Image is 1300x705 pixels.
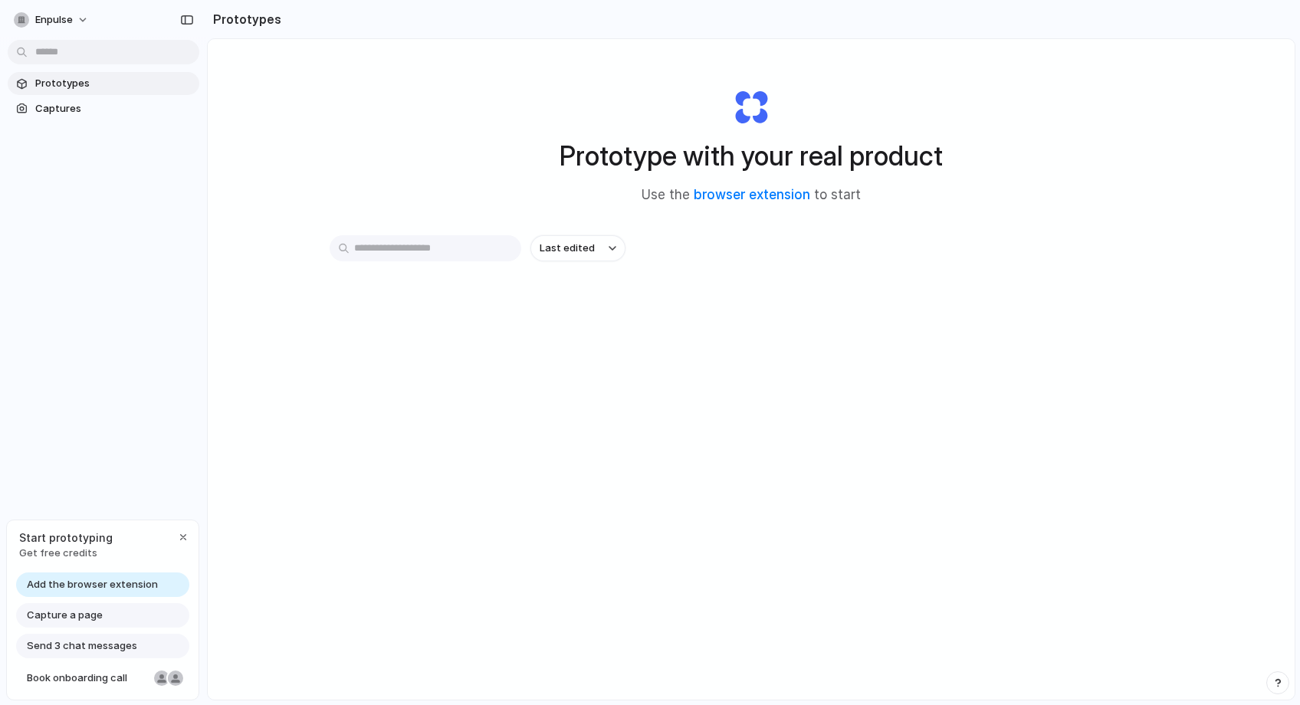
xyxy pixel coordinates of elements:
[27,638,137,654] span: Send 3 chat messages
[166,669,185,687] div: Christian Iacullo
[540,241,595,256] span: Last edited
[35,12,73,28] span: Enpulse
[8,8,97,32] button: Enpulse
[35,101,193,116] span: Captures
[19,546,113,561] span: Get free credits
[16,666,189,690] a: Book onboarding call
[530,235,625,261] button: Last edited
[27,608,103,623] span: Capture a page
[27,671,148,686] span: Book onboarding call
[19,530,113,546] span: Start prototyping
[694,187,810,202] a: browser extension
[560,136,943,176] h1: Prototype with your real product
[27,577,158,592] span: Add the browser extension
[207,10,281,28] h2: Prototypes
[8,72,199,95] a: Prototypes
[16,572,189,597] a: Add the browser extension
[35,76,193,91] span: Prototypes
[642,185,861,205] span: Use the to start
[8,97,199,120] a: Captures
[153,669,171,687] div: Nicole Kubica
